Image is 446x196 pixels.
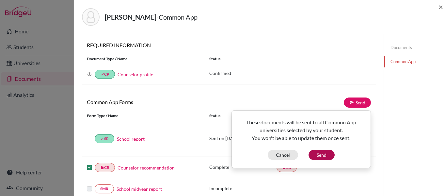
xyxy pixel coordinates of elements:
div: Document Type / Name [82,56,204,62]
a: School report [117,135,145,142]
h6: Common App Forms [82,99,229,105]
a: Common App [384,56,446,67]
a: Documents [384,42,446,53]
i: done [100,137,104,141]
a: SMR [95,184,114,193]
div: Form Type / Name [82,113,204,119]
p: Incomplete [209,185,277,192]
p: These documents will be sent to all Common App universities selected by your student. You won't b... [237,118,365,142]
i: insert_drive_file [100,166,104,169]
span: - Common App [156,13,198,21]
p: Confirmed [209,70,371,77]
a: School midyear report [117,186,162,192]
button: Close [438,3,443,11]
h6: REQUIRED INFORMATION [82,42,376,48]
a: Send [344,98,371,108]
div: Status [209,113,277,119]
strong: [PERSON_NAME] [105,13,156,21]
button: Cancel [268,150,298,160]
span: × [438,2,443,11]
button: Send [309,150,335,160]
a: Counselor profile [118,72,153,77]
p: Complete [209,164,277,170]
div: Send [231,110,371,168]
i: done [100,72,104,76]
p: Sent on [DATE] [209,135,277,142]
a: Counselor recommendation [118,164,175,171]
a: doneSR [95,134,114,143]
a: insert_drive_fileCR [95,163,115,172]
div: Status [204,56,376,62]
a: doneCP [95,70,115,79]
